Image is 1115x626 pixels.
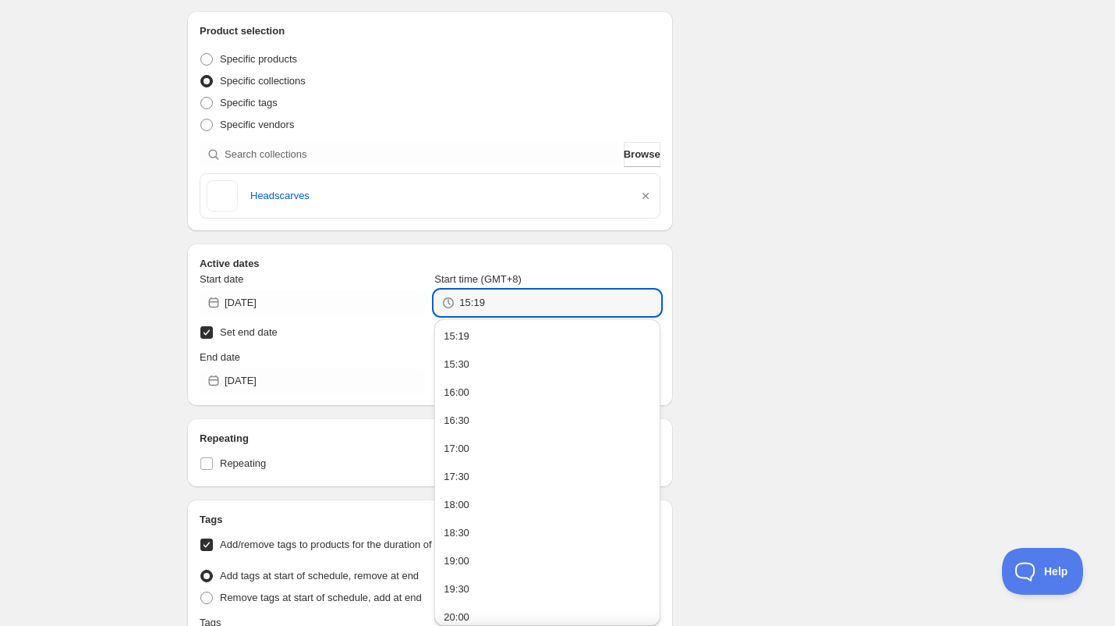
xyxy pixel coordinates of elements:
span: Specific collections [220,75,306,87]
span: Set end date [220,326,278,338]
button: 17:30 [439,464,655,489]
div: 18:30 [444,525,469,541]
button: 19:30 [439,577,655,602]
input: Search collections [225,142,621,167]
span: Add tags at start of schedule, remove at end [220,570,419,582]
h2: Product selection [200,23,660,39]
span: End date [200,351,240,363]
span: Add/remove tags to products for the duration of the schedule [220,539,492,550]
button: 18:30 [439,521,655,546]
button: 16:30 [439,408,655,433]
span: Start date [200,273,243,285]
button: 16:00 [439,380,655,405]
div: 15:19 [444,329,469,344]
div: 19:30 [444,582,469,597]
div: 16:30 [444,413,469,429]
div: 15:30 [444,357,469,372]
button: 18:00 [439,493,655,518]
span: Start time (GMT+8) [434,273,522,285]
button: Browse [624,142,660,167]
div: 20:00 [444,610,469,625]
a: Headscarves [250,188,625,204]
h2: Tags [200,512,660,528]
span: Browse [624,147,660,162]
div: 19:00 [444,553,469,569]
button: 17:00 [439,436,655,461]
div: 17:30 [444,469,469,485]
h2: Active dates [200,256,660,272]
span: Specific tags [220,97,278,108]
button: 15:30 [439,352,655,377]
h2: Repeating [200,431,660,446]
div: 16:00 [444,385,469,400]
span: Specific products [220,53,297,65]
span: Repeating [220,457,266,469]
span: Specific vendors [220,119,294,130]
span: Remove tags at start of schedule, add at end [220,592,422,603]
div: 17:00 [444,441,469,457]
button: 15:19 [439,324,655,349]
div: 18:00 [444,497,469,513]
button: 19:00 [439,549,655,574]
iframe: Toggle Customer Support [1002,548,1084,595]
